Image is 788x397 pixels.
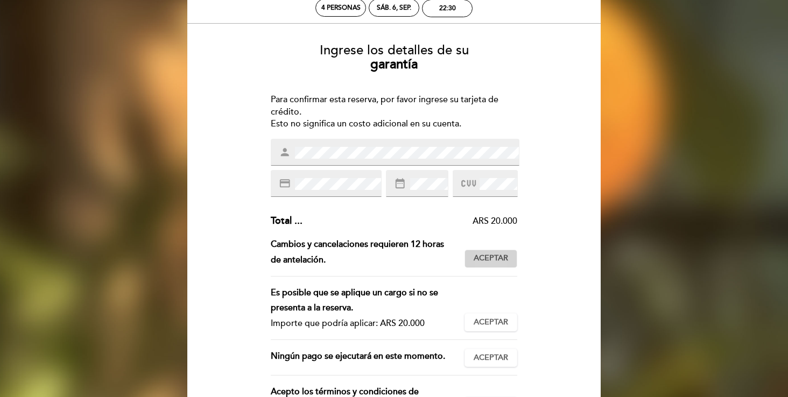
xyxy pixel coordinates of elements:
[474,317,508,328] span: Aceptar
[474,352,508,364] span: Aceptar
[271,237,465,268] div: Cambios y cancelaciones requieren 12 horas de antelación.
[271,215,302,226] span: Total ...
[465,250,517,268] button: Aceptar
[474,253,508,264] span: Aceptar
[465,349,517,367] button: Aceptar
[439,4,456,12] div: 22:30
[394,178,406,189] i: date_range
[279,178,291,189] i: credit_card
[279,146,291,158] i: person
[321,4,361,12] span: 4 personas
[302,215,518,228] div: ARS 20.000
[271,316,456,331] div: Importe que podría aplicar: ARS 20.000
[271,285,456,316] div: Es posible que se aplique un cargo si no se presenta a la reserva.
[377,4,411,12] div: sáb. 6, sep.
[271,349,465,367] div: Ningún pago se ejecutará en este momento.
[465,313,517,331] button: Aceptar
[320,42,469,58] span: Ingrese los detalles de su
[370,56,418,72] b: garantía
[271,94,518,131] div: Para confirmar esta reserva, por favor ingrese su tarjeta de crédito. Esto no significa un costo ...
